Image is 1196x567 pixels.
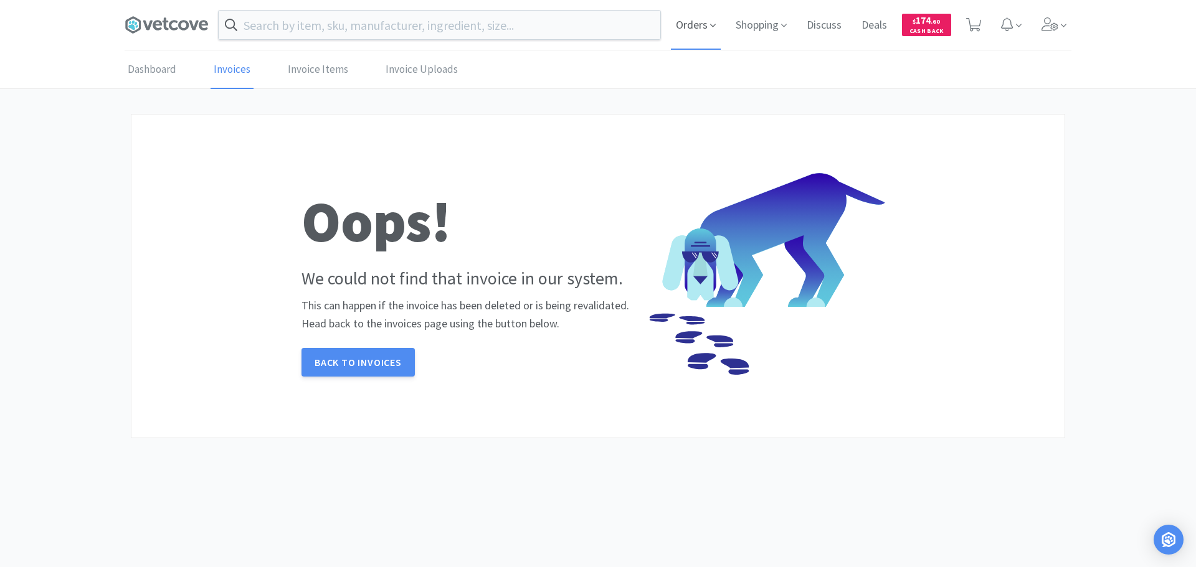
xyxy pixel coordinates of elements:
[902,8,951,42] a: $174.60Cash Back
[802,20,847,31] a: Discuss
[211,51,254,89] a: Invoices
[913,17,916,26] span: $
[645,149,895,398] img: blind-dog.svg
[1154,525,1184,555] div: Open Intercom Messenger
[301,297,640,333] h3: This can happen if the invoice has been deleted or is being revalidated. Head back to the invoice...
[301,267,640,289] h2: We could not find that invoice in our system.
[285,51,351,89] a: Invoice Items
[857,20,892,31] a: Deals
[382,51,461,89] a: Invoice Uploads
[909,28,944,36] span: Cash Back
[219,11,660,39] input: Search by item, sku, manufacturer, ingredient, size...
[301,176,640,267] h1: Oops!
[301,348,415,377] a: Back to invoices
[125,51,179,89] a: Dashboard
[931,17,940,26] span: . 60
[913,14,940,26] span: 174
